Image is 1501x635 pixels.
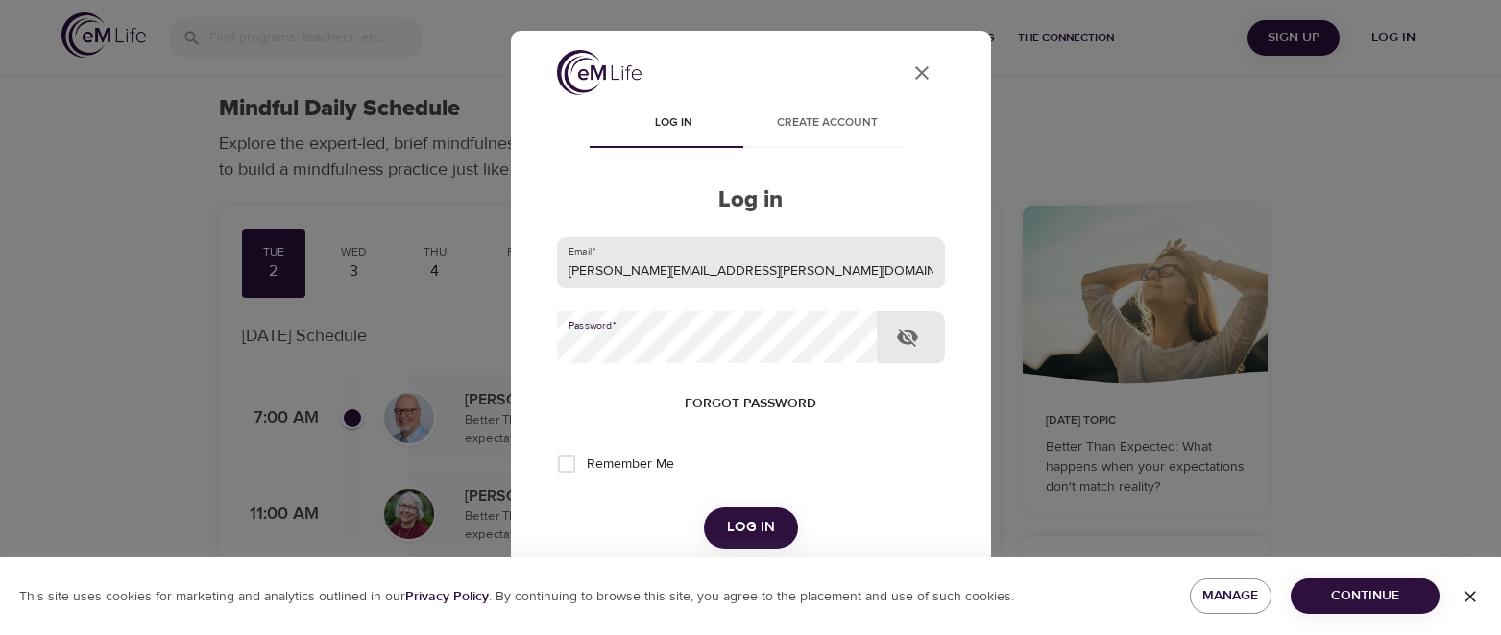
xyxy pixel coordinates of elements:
b: Privacy Policy [405,588,489,605]
span: Forgot password [685,392,816,416]
span: Log in [609,113,739,134]
span: Log in [727,515,775,540]
h2: Log in [557,186,945,214]
span: Continue [1306,584,1424,608]
img: logo [557,50,642,95]
button: Forgot password [677,386,824,422]
span: Manage [1205,584,1256,608]
div: disabled tabs example [557,102,945,148]
button: Log in [704,507,798,548]
span: Remember Me [587,454,674,475]
span: Create account [763,113,893,134]
button: close [899,50,945,96]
